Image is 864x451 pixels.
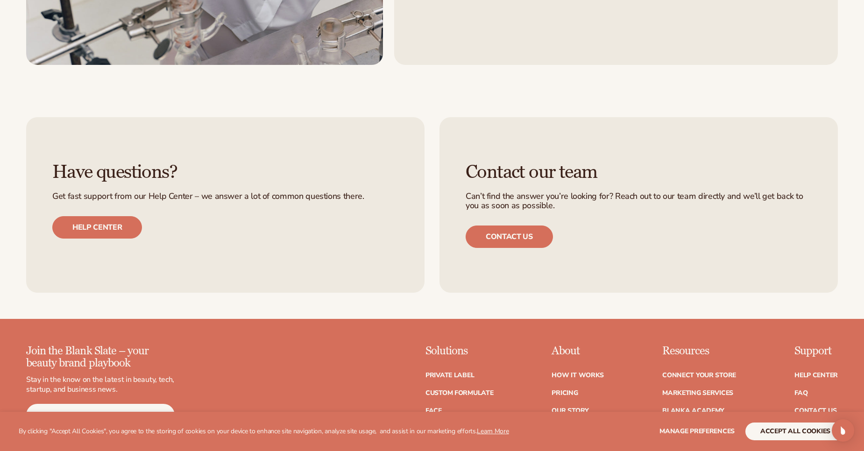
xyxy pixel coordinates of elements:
[552,372,604,379] a: How It Works
[745,423,845,440] button: accept all cookies
[425,390,494,396] a: Custom formulate
[19,428,509,436] p: By clicking "Accept All Cookies", you agree to the storing of cookies on your device to enhance s...
[832,419,854,442] div: Open Intercom Messenger
[552,408,588,414] a: Our Story
[425,345,494,357] p: Solutions
[794,372,838,379] a: Help Center
[425,372,474,379] a: Private label
[466,192,812,211] p: Can’t find the answer you’re looking for? Reach out to our team directly and we’ll get back to yo...
[662,390,733,396] a: Marketing services
[52,192,398,201] p: Get fast support from our Help Center – we answer a lot of common questions there.
[794,345,838,357] p: Support
[466,225,553,248] a: Contact us
[52,162,398,183] h3: Have questions?
[662,345,736,357] p: Resources
[794,390,807,396] a: FAQ
[477,427,509,436] a: Learn More
[659,427,735,436] span: Manage preferences
[26,375,175,395] p: Stay in the know on the latest in beauty, tech, startup, and business news.
[552,390,578,396] a: Pricing
[552,345,604,357] p: About
[662,372,736,379] a: Connect your store
[154,404,174,426] button: Subscribe
[794,408,836,414] a: Contact Us
[425,408,442,414] a: Face
[26,345,175,370] p: Join the Blank Slate – your beauty brand playbook
[659,423,735,440] button: Manage preferences
[466,162,812,183] h3: Contact our team
[52,216,142,239] a: Help center
[662,408,724,414] a: Blanka Academy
